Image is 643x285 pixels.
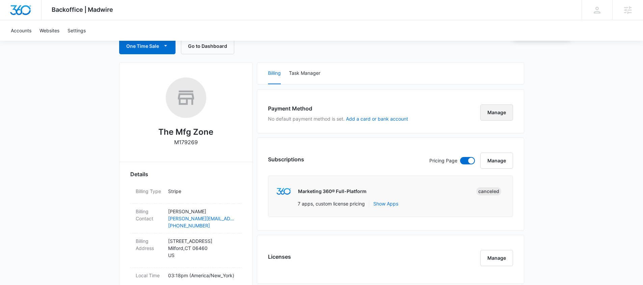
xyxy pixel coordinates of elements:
[168,208,236,215] p: [PERSON_NAME]
[268,253,291,261] h3: Licenses
[480,104,513,121] button: Manage
[268,115,408,122] p: No default payment method is set.
[130,184,242,204] div: Billing TypeStripe
[476,187,501,195] div: Canceled
[119,38,176,54] button: One Time Sale
[158,126,213,138] h2: The Mfg Zone
[136,188,163,195] dt: Billing Type
[168,188,236,195] p: Stripe
[168,222,236,229] a: [PHONE_NUMBER]
[63,20,90,41] a: Settings
[268,104,408,113] h3: Payment Method
[168,237,236,259] p: [STREET_ADDRESS] Milford , CT 06460 US
[373,200,398,207] button: Show Apps
[346,117,408,121] button: Add a card or bank account
[480,250,513,266] button: Manage
[168,215,236,222] a: [PERSON_NAME][EMAIL_ADDRESS][DOMAIN_NAME]
[181,38,234,54] button: Go to Dashboard
[130,204,242,233] div: Billing Contact[PERSON_NAME][PERSON_NAME][EMAIL_ADDRESS][DOMAIN_NAME][PHONE_NUMBER]
[298,200,365,207] p: 7 apps, custom license pricing
[136,272,163,279] dt: Local Time
[136,208,163,222] dt: Billing Contact
[130,170,148,178] span: Details
[480,153,513,169] button: Manage
[174,138,198,146] p: M179269
[130,233,242,268] div: Billing Address[STREET_ADDRESS]Milford,CT 06460US
[35,20,63,41] a: Websites
[289,63,320,84] button: Task Manager
[276,188,291,195] img: marketing360Logo
[429,157,457,164] p: Pricing Page
[136,237,163,252] dt: Billing Address
[268,63,281,84] button: Billing
[7,20,35,41] a: Accounts
[268,155,304,163] h3: Subscriptions
[168,272,236,279] p: 03:18pm ( America/New_York )
[52,6,113,13] span: Backoffice | Madwire
[298,188,367,195] p: Marketing 360® Full-Platform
